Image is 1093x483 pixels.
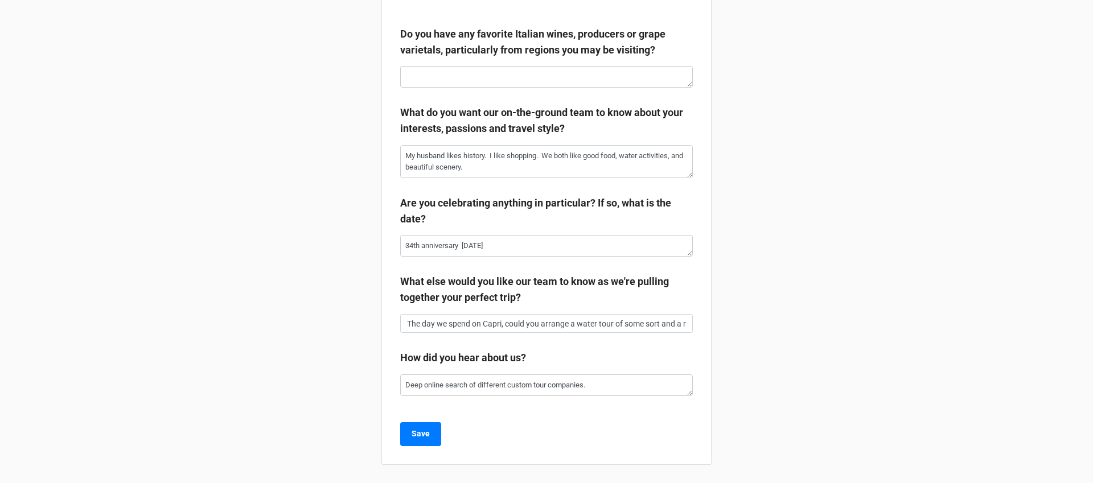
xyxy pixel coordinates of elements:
[400,274,693,306] label: What else would you like our team to know as we're pulling together your perfect trip?
[400,235,693,257] textarea: 34th anniversary [DATE]
[400,422,441,446] button: Save
[400,350,526,366] label: How did you hear about us?
[400,195,693,228] label: Are you celebrating anything in particular? If so, what is the date?
[400,26,693,59] label: Do you have any favorite Italian wines, producers or grape varietals, particularly from regions y...
[400,145,693,178] textarea: My husband likes history. I like shopping. We both like good food, water activities, and beautifu...
[412,428,430,440] b: Save
[400,105,693,137] label: What do you want our on-the-ground team to know about your interests, passions and travel style?
[400,374,693,396] textarea: Deep online search of different custom tour companies.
